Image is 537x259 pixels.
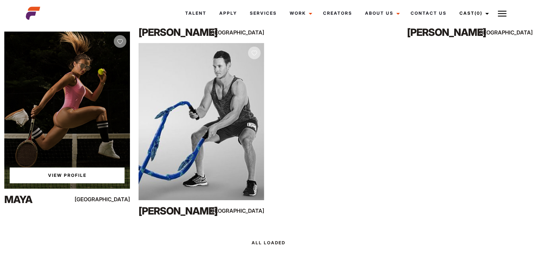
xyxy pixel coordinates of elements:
[243,4,283,23] a: Services
[407,25,482,39] div: [PERSON_NAME]
[26,6,40,20] img: cropped-aefm-brand-fav-22-square.png
[317,4,359,23] a: Creators
[453,4,493,23] a: Cast(0)
[495,28,533,37] div: [GEOGRAPHIC_DATA]
[227,206,264,215] div: [GEOGRAPHIC_DATA]
[139,204,214,218] div: [PERSON_NAME]
[179,4,213,23] a: Talent
[227,28,264,37] div: [GEOGRAPHIC_DATA]
[283,4,317,23] a: Work
[4,192,80,207] div: Maya
[139,25,214,39] div: [PERSON_NAME]
[359,4,404,23] a: About Us
[92,195,130,204] div: [GEOGRAPHIC_DATA]
[498,9,506,18] img: Burger icon
[404,4,453,23] a: Contact Us
[10,168,125,183] a: View Maya'sProfile
[475,10,482,16] span: (0)
[213,4,243,23] a: Apply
